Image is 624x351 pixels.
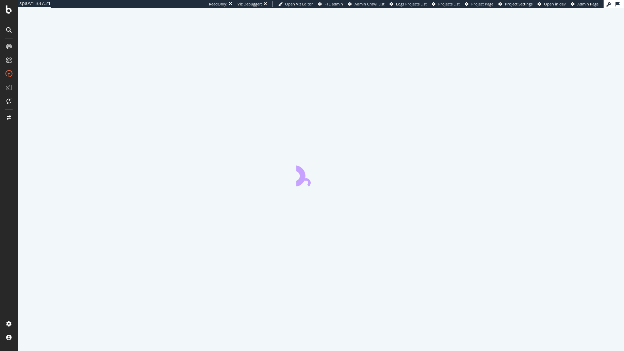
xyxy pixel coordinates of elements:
[209,1,227,7] div: ReadOnly:
[432,1,460,7] a: Projects List
[498,1,532,7] a: Project Settings
[296,162,345,186] div: animation
[538,1,566,7] a: Open in dev
[471,1,493,6] span: Project Page
[237,1,262,7] div: Viz Debugger:
[505,1,532,6] span: Project Settings
[355,1,384,6] span: Admin Crawl List
[571,1,598,7] a: Admin Page
[396,1,427,6] span: Logs Projects List
[438,1,460,6] span: Projects List
[325,1,343,6] span: FTL admin
[577,1,598,6] span: Admin Page
[348,1,384,7] a: Admin Crawl List
[465,1,493,7] a: Project Page
[390,1,427,7] a: Logs Projects List
[285,1,313,6] span: Open Viz Editor
[278,1,313,7] a: Open Viz Editor
[318,1,343,7] a: FTL admin
[544,1,566,6] span: Open in dev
